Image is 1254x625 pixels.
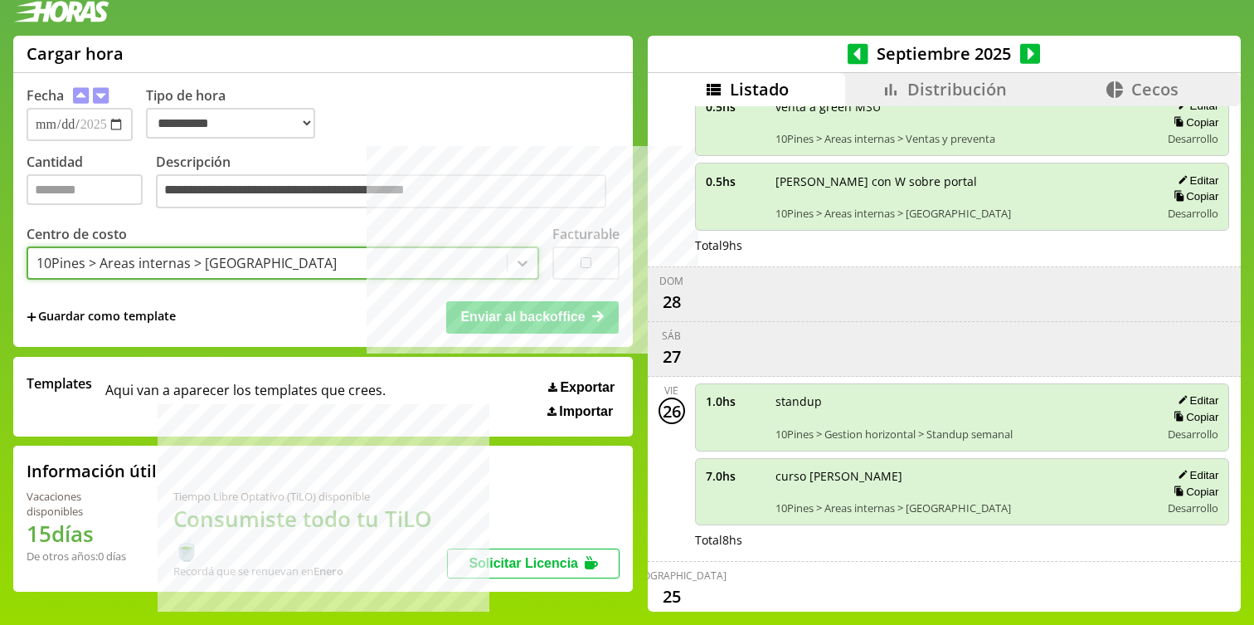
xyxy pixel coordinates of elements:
span: 10Pines > Areas internas > [GEOGRAPHIC_DATA] [775,500,1149,515]
span: Aqui van a aparecer los templates que crees. [105,374,386,419]
div: Total 9 hs [695,237,1230,253]
span: +Guardar como template [27,308,176,326]
button: Copiar [1169,189,1218,203]
span: venta a green MSU [775,99,1149,115]
div: sáb [662,329,681,343]
h1: 15 días [27,519,134,549]
div: scrollable content [648,106,1241,610]
h1: Consumiste todo tu TiLO 🍵 [173,504,447,564]
span: 0.5 hs [706,173,764,189]
label: Cantidad [27,153,156,213]
button: Editar [1173,173,1218,188]
span: 0.5 hs [706,99,764,115]
h1: Cargar hora [27,42,124,65]
button: Copiar [1169,410,1218,424]
label: Fecha [27,86,64,105]
span: Desarrollo [1168,500,1218,515]
label: Facturable [552,225,620,243]
div: 10Pines > Areas internas > [GEOGRAPHIC_DATA] [36,254,337,272]
button: Enviar al backoffice [446,301,619,333]
div: 26 [659,398,685,424]
div: Recordá que se renuevan en [173,564,447,579]
button: Editar [1173,99,1218,113]
span: 1.0 hs [706,393,764,409]
input: Cantidad [27,174,143,205]
div: De otros años: 0 días [27,549,134,564]
span: Cecos [1131,78,1179,100]
span: Exportar [560,380,615,395]
button: Solicitar Licencia [447,549,620,579]
span: Desarrollo [1168,206,1218,221]
div: Tiempo Libre Optativo (TiLO) disponible [173,489,447,504]
span: 10Pines > Areas internas > Ventas y preventa [775,131,1149,146]
span: Solicitar Licencia [469,556,578,570]
label: Tipo de hora [146,86,328,141]
span: Templates [27,374,92,393]
div: 27 [659,343,685,369]
textarea: Descripción [156,174,606,209]
label: Centro de costo [27,225,127,243]
span: 10Pines > Areas internas > [GEOGRAPHIC_DATA] [775,206,1149,221]
span: Enviar al backoffice [460,310,585,324]
span: curso [PERSON_NAME] [775,468,1149,484]
span: Desarrollo [1168,427,1218,442]
h2: Información útil [27,460,157,482]
button: Copiar [1169,115,1218,129]
select: Tipo de hora [146,108,315,139]
span: Listado [730,78,789,100]
label: Descripción [156,153,620,213]
span: [PERSON_NAME] con W sobre portal [775,173,1149,189]
span: Distribución [907,78,1007,100]
button: Copiar [1169,485,1218,499]
span: 7.0 hs [706,468,764,484]
div: Vacaciones disponibles [27,489,134,519]
button: Editar [1173,468,1218,482]
button: Exportar [543,379,620,396]
b: Enero [313,564,343,579]
div: dom [659,274,683,288]
span: Desarrollo [1168,131,1218,146]
span: + [27,308,36,326]
span: Septiembre 2025 [868,42,1020,65]
div: [DEMOGRAPHIC_DATA] [617,569,727,583]
div: vie [664,383,678,398]
span: 10Pines > Gestion horizontal > Standup semanal [775,427,1149,442]
img: logotipo [13,1,109,22]
span: standup [775,393,1149,409]
div: Total 8 hs [695,532,1230,548]
button: Editar [1173,393,1218,408]
div: 25 [659,583,685,609]
div: 28 [659,288,685,315]
span: Importar [559,404,613,419]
